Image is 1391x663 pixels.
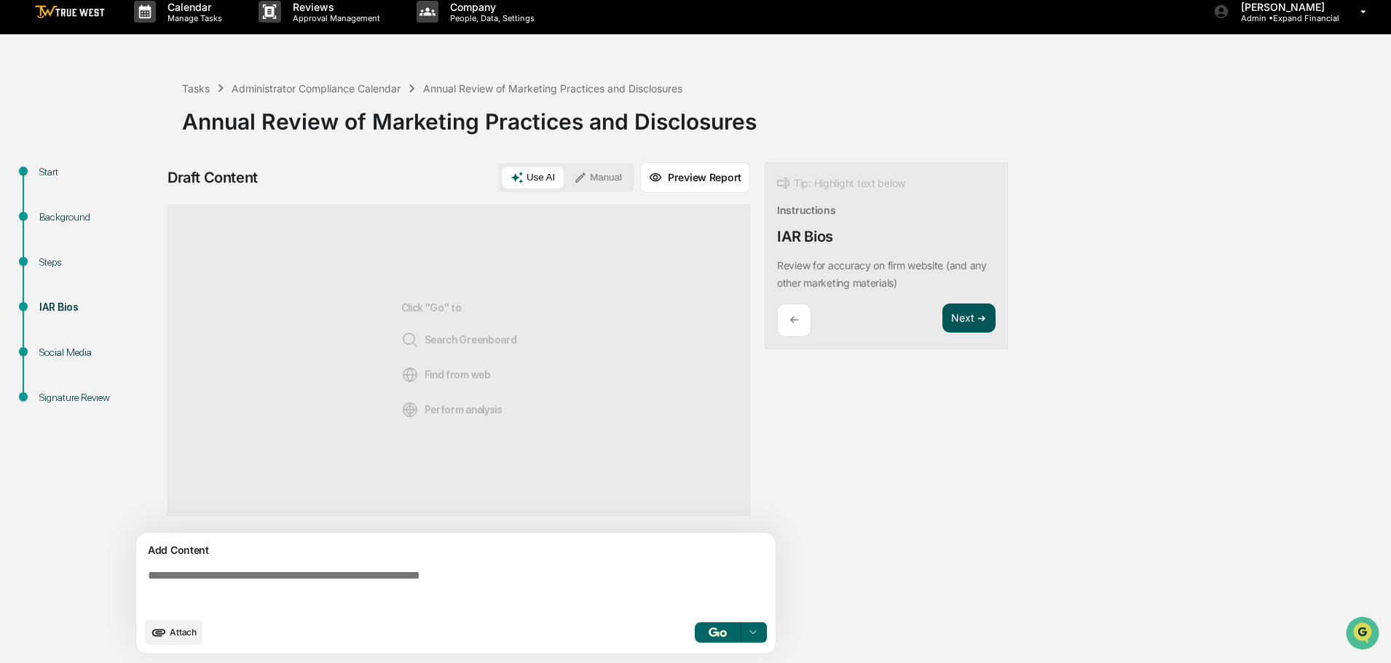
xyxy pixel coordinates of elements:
[789,313,799,327] p: ←
[50,126,184,138] div: We're available if you need us!
[39,390,159,405] div: Signature Review
[106,185,117,196] div: 🗄️
[39,164,159,180] div: Start
[695,622,741,643] button: Go
[401,331,419,349] img: Search
[29,183,94,198] span: Preclearance
[15,111,41,138] img: 1746055101610-c473b297-6a78-478c-a979-82029cc54cd1
[50,111,239,126] div: Start new chat
[423,82,682,95] div: Annual Review of Marketing Practices and Disclosures
[145,620,202,645] button: upload document
[15,31,265,54] p: How can we help?
[281,1,387,13] p: Reviews
[1344,615,1384,654] iframe: Open customer support
[39,255,159,270] div: Steps
[156,13,229,23] p: Manage Tasks
[640,162,750,193] button: Preview Report
[103,246,176,258] a: Powered byPylon
[100,178,186,204] a: 🗄️Attestations
[120,183,181,198] span: Attestations
[401,401,419,418] img: Analysis
[777,175,905,192] div: Tip: Highlight text below
[35,5,105,19] img: logo
[565,167,631,188] button: Manual
[168,169,258,186] div: Draft Content
[232,82,401,95] div: Administrator Compliance Calendar
[182,97,1384,135] div: Annual Review of Marketing Practices and Disclosures
[401,229,517,492] div: Click "Go" to
[15,213,26,224] div: 🔎
[438,13,542,23] p: People, Data, Settings
[401,366,419,384] img: Web
[170,627,197,638] span: Attach
[9,178,100,204] a: 🖐️Preclearance
[401,366,491,384] span: Find from web
[438,1,542,13] p: Company
[39,300,159,315] div: IAR Bios
[145,247,176,258] span: Pylon
[248,116,265,133] button: Start new chat
[29,211,92,226] span: Data Lookup
[1229,1,1339,13] p: [PERSON_NAME]
[281,13,387,23] p: Approval Management
[182,82,210,95] div: Tasks
[709,627,726,637] img: Go
[145,541,767,559] div: Add Content
[1229,13,1339,23] p: Admin • Expand Financial
[401,401,503,418] span: Perform analysis
[401,331,517,349] span: Search Greenboard
[156,1,229,13] p: Calendar
[942,303,996,333] button: Next ➔
[39,210,159,225] div: Background
[502,167,564,188] button: Use AI
[15,185,26,196] div: 🖐️
[9,205,98,231] a: 🔎Data Lookup
[777,204,836,216] div: Instructions
[39,345,159,360] div: Social Media
[777,228,833,245] div: IAR Bios
[777,259,987,289] p: Review for accuracy on firm website (and any other marketing materials)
